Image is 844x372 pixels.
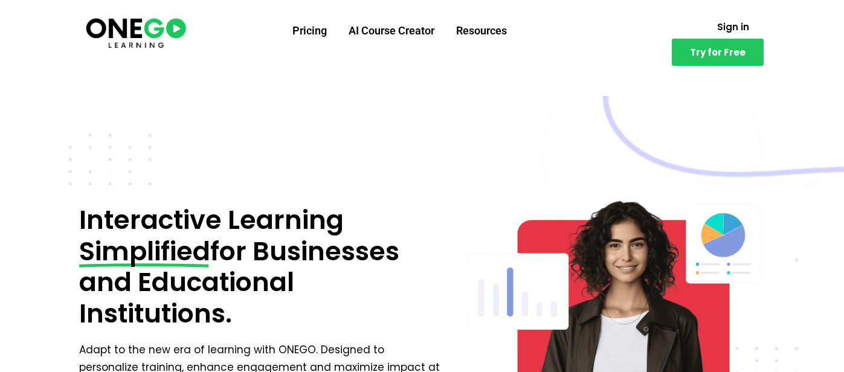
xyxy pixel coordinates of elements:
a: Pricing [282,15,338,46]
a: Sign in [703,15,764,39]
span: Interactive Learning [79,202,344,238]
a: AI Course Creator [338,15,445,46]
a: Resources [445,15,518,46]
a: Try for Free [672,39,764,66]
span: Sign in [717,22,749,31]
span: for Businesses and Educational Institutions. [79,233,399,332]
span: Simplified [79,236,210,268]
span: Try for Free [690,48,746,57]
